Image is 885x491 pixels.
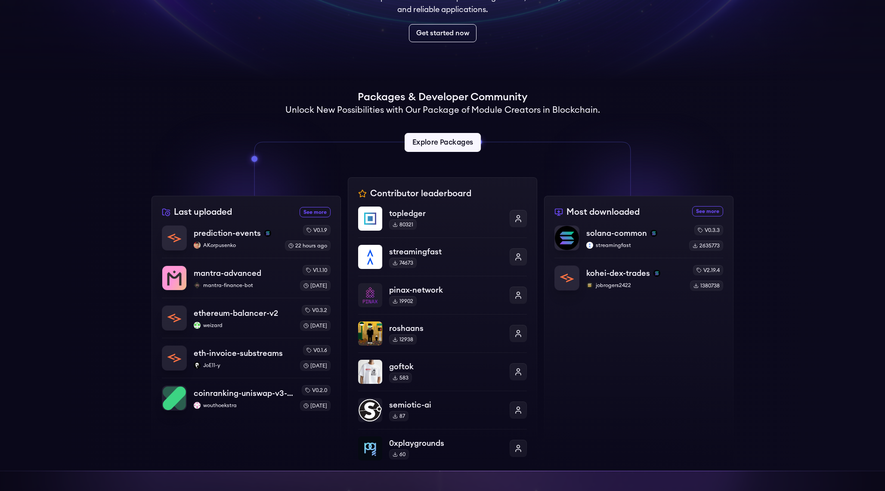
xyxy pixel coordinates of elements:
[689,241,723,251] div: 2635773
[358,391,527,429] a: semiotic-aisemiotic-ai87
[194,362,293,369] p: JoE11-y
[389,399,503,411] p: semiotic-ai
[586,242,682,249] p: streamingfast
[389,437,503,449] p: 0xplaygrounds
[389,219,417,230] div: 80321
[194,322,293,329] p: weizard
[358,321,382,346] img: roshaans
[389,207,503,219] p: topledger
[162,298,331,338] a: ethereum-balancer-v2ethereum-balancer-v2weizardweizardv0.3.2[DATE]
[300,281,331,291] div: [DATE]
[358,207,382,231] img: topledger
[586,282,593,289] img: jobrogers2422
[303,265,331,275] div: v1.1.10
[650,230,657,237] img: solana
[285,241,331,251] div: 22 hours ago
[555,226,579,250] img: solana-common
[586,242,593,249] img: streamingfast
[358,360,382,384] img: goftok
[162,226,186,250] img: prediction-events
[302,385,331,395] div: v0.2.0
[653,270,660,277] img: solana
[162,306,186,330] img: ethereum-balancer-v2
[389,246,503,258] p: streamingfast
[194,322,201,329] img: weizard
[358,245,382,269] img: streamingfast
[194,242,201,249] img: AKorpusenko
[194,402,201,409] img: wouthoekstra
[162,225,331,258] a: prediction-eventsprediction-eventssolanaAKorpusenkoAKorpusenkov0.1.922 hours ago
[300,361,331,371] div: [DATE]
[389,258,417,268] div: 74673
[194,267,261,279] p: mantra-advanced
[554,225,723,258] a: solana-commonsolana-commonsolanastreamingfaststreamingfastv0.3.32635773
[693,265,723,275] div: v2.19.4
[162,378,331,411] a: coinranking-uniswap-v3-forkscoinranking-uniswap-v3-forkswouthoekstrawouthoekstrav0.2.0[DATE]
[300,321,331,331] div: [DATE]
[389,373,412,383] div: 583
[194,387,293,399] p: coinranking-uniswap-v3-forks
[690,281,723,291] div: 1380738
[303,345,331,355] div: v0.1.6
[555,266,579,290] img: kohei-dex-trades
[404,133,480,152] a: Explore Packages
[586,282,683,289] p: jobrogers2422
[162,346,186,370] img: eth-invoice-substreams
[358,283,382,307] img: pinax-network
[694,225,723,235] div: v0.3.3
[358,436,382,460] img: 0xplaygrounds
[554,258,723,291] a: kohei-dex-tradeskohei-dex-tradessolanajobrogers2422jobrogers2422v2.19.41380738
[194,242,278,249] p: AKorpusenko
[194,362,201,369] img: JoE11-y
[264,230,271,237] img: solana
[302,305,331,315] div: v0.3.2
[300,401,331,411] div: [DATE]
[300,207,331,217] a: See more recently uploaded packages
[194,402,293,409] p: wouthoekstra
[303,225,331,235] div: v0.1.9
[358,429,527,460] a: 0xplaygrounds0xplaygrounds60
[162,386,186,410] img: coinranking-uniswap-v3-forks
[389,449,409,460] div: 60
[586,227,647,239] p: solana-common
[389,361,503,373] p: goftok
[285,104,600,116] h2: Unlock New Possibilities with Our Package of Module Creators in Blockchain.
[389,334,417,345] div: 12938
[194,227,261,239] p: prediction-events
[162,338,331,378] a: eth-invoice-substreamseth-invoice-substreamsJoE11-yJoE11-yv0.1.6[DATE]
[194,307,278,319] p: ethereum-balancer-v2
[194,282,293,289] p: mantra-finance-bot
[389,411,408,421] div: 87
[586,267,650,279] p: kohei-dex-trades
[358,276,527,314] a: pinax-networkpinax-network19902
[194,347,283,359] p: eth-invoice-substreams
[162,266,186,290] img: mantra-advanced
[358,352,527,391] a: goftokgoftok583
[409,24,477,42] a: Get started now
[358,238,527,276] a: streamingfaststreamingfast74673
[692,206,723,216] a: See more most downloaded packages
[389,296,417,306] div: 19902
[389,284,503,296] p: pinax-network
[194,282,201,289] img: mantra-finance-bot
[358,207,527,238] a: topledgertopledger80321
[358,398,382,422] img: semiotic-ai
[358,90,527,104] h1: Packages & Developer Community
[162,258,331,298] a: mantra-advancedmantra-advancedmantra-finance-botmantra-finance-botv1.1.10[DATE]
[358,314,527,352] a: roshaansroshaans12938
[389,322,503,334] p: roshaans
